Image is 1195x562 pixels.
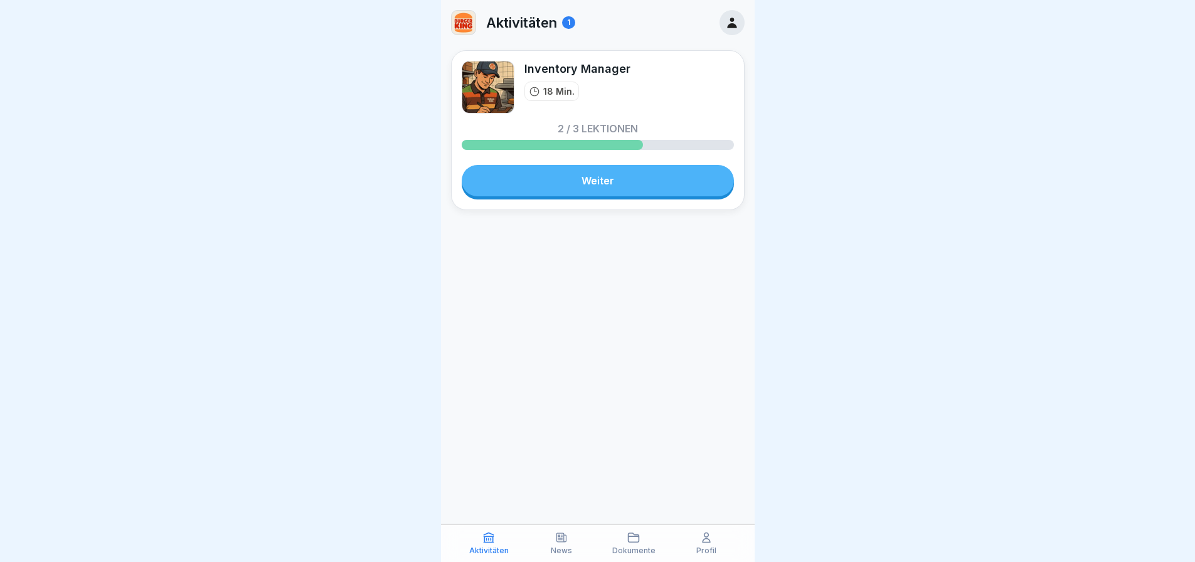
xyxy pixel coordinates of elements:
p: 2 / 3 Lektionen [558,124,638,134]
p: News [551,546,572,555]
p: Profil [696,546,716,555]
p: 18 Min. [543,85,575,98]
div: Inventory Manager [524,61,630,77]
img: o1h5p6rcnzw0lu1jns37xjxx.png [462,61,514,114]
p: Dokumente [612,546,656,555]
p: Aktivitäten [469,546,509,555]
img: w2f18lwxr3adf3talrpwf6id.png [452,11,475,34]
p: Aktivitäten [486,14,557,31]
a: Weiter [462,165,734,196]
div: 1 [562,16,575,29]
